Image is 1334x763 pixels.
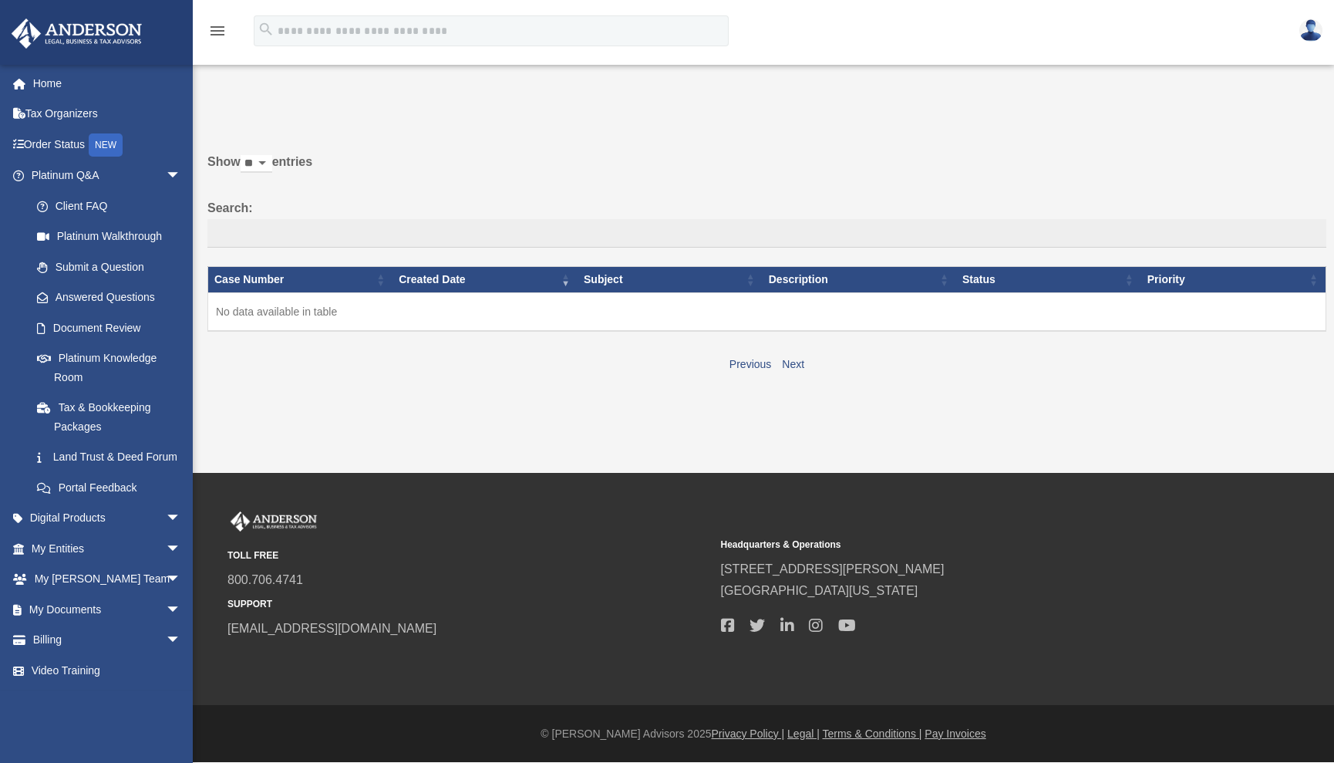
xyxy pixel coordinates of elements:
a: Next [782,358,804,370]
i: search [258,21,275,38]
th: Created Date: activate to sort column ascending [392,267,578,293]
div: © [PERSON_NAME] Advisors 2025 [193,724,1334,744]
a: My Entitiesarrow_drop_down [11,533,204,564]
a: Previous [729,358,771,370]
a: Home [11,68,204,99]
img: User Pic [1299,19,1322,42]
a: Platinum Knowledge Room [22,343,197,393]
a: [EMAIL_ADDRESS][DOMAIN_NAME] [227,622,436,635]
label: Show entries [207,151,1326,188]
span: arrow_drop_down [166,160,197,192]
th: Description: activate to sort column ascending [763,267,956,293]
a: My Documentsarrow_drop_down [11,594,204,625]
td: No data available in table [208,292,1326,331]
a: 800.706.4741 [227,573,303,586]
a: Privacy Policy | [712,728,785,740]
a: Billingarrow_drop_down [11,625,204,656]
a: Terms & Conditions | [823,728,922,740]
select: Showentries [241,155,272,173]
span: arrow_drop_down [166,503,197,535]
a: Submit a Question [22,252,197,282]
th: Status: activate to sort column ascending [956,267,1141,293]
a: Digital Productsarrow_drop_down [11,503,204,534]
a: [STREET_ADDRESS][PERSON_NAME] [721,562,945,576]
th: Subject: activate to sort column ascending [578,267,763,293]
a: [GEOGRAPHIC_DATA][US_STATE] [721,584,918,597]
a: Video Training [11,655,204,686]
a: Pay Invoices [925,728,985,740]
span: arrow_drop_down [166,625,197,657]
a: Platinum Walkthrough [22,221,197,252]
a: Order StatusNEW [11,129,204,160]
small: SUPPORT [227,596,710,613]
th: Case Number: activate to sort column ascending [208,267,393,293]
label: Search: [207,198,1326,248]
input: Search: [207,219,1326,248]
a: My [PERSON_NAME] Teamarrow_drop_down [11,564,204,595]
div: NEW [89,133,123,157]
span: arrow_drop_down [166,564,197,596]
i: menu [208,22,227,40]
a: Answered Questions [22,282,189,313]
a: menu [208,27,227,40]
a: Document Review [22,312,197,343]
img: Anderson Advisors Platinum Portal [227,511,320,532]
a: Tax & Bookkeeping Packages [22,393,197,442]
a: Platinum Q&Aarrow_drop_down [11,160,197,191]
small: Headquarters & Operations [721,537,1204,553]
span: arrow_drop_down [166,594,197,626]
img: Anderson Advisors Platinum Portal [7,19,147,49]
th: Priority: activate to sort column ascending [1141,267,1326,293]
a: Tax Organizers [11,99,204,130]
a: Portal Feedback [22,472,197,503]
a: Legal | [787,728,820,740]
a: Land Trust & Deed Forum [22,442,197,473]
span: arrow_drop_down [166,533,197,565]
a: Client FAQ [22,191,197,221]
small: TOLL FREE [227,548,710,564]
